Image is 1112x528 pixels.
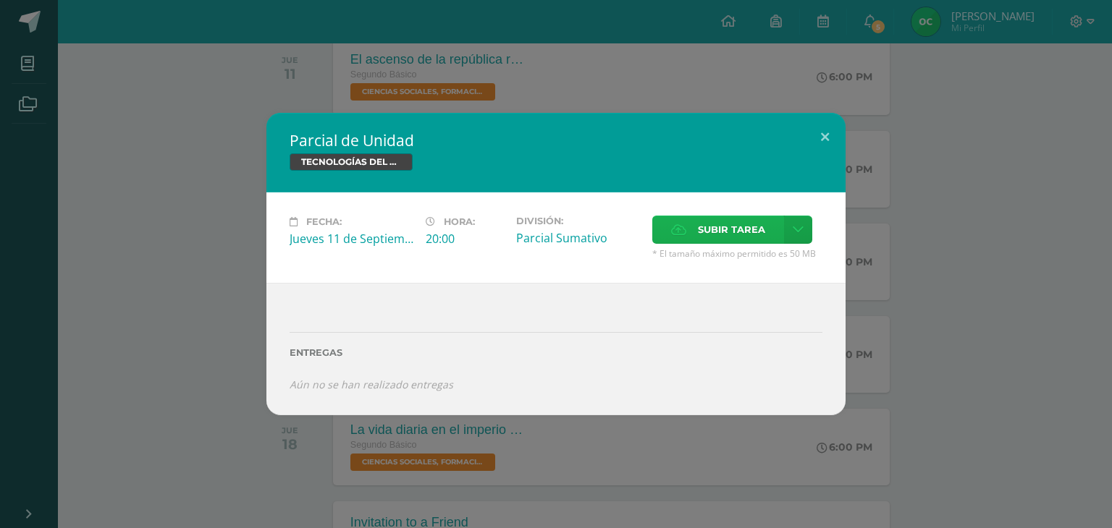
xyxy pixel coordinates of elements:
[804,113,846,162] button: Close (Esc)
[516,230,641,246] div: Parcial Sumativo
[444,216,475,227] span: Hora:
[290,231,414,247] div: Jueves 11 de Septiembre
[426,231,505,247] div: 20:00
[516,216,641,226] label: División:
[698,216,765,243] span: Subir tarea
[306,216,342,227] span: Fecha:
[290,378,453,391] i: Aún no se han realizado entregas
[290,153,413,171] span: TECNOLOGÍAS DEL APRENDIZAJE Y LA COMUNICACIÓN
[652,247,822,260] span: * El tamaño máximo permitido es 50 MB
[290,347,822,358] label: Entregas
[290,130,822,150] h2: Parcial de Unidad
